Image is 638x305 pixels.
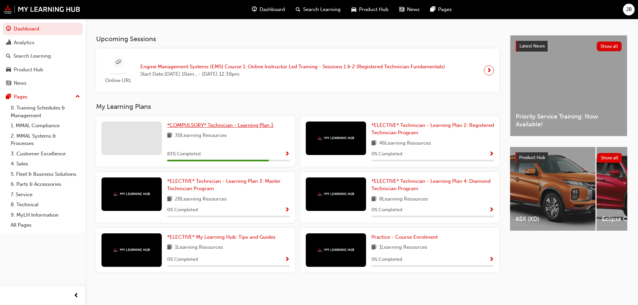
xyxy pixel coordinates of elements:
[597,153,622,163] button: Show all
[371,206,402,214] span: 0 % Completed
[597,42,622,51] button: Show all
[519,43,545,49] span: Latest News
[317,192,354,196] img: mmal
[515,152,622,163] a: Product HubShow all
[260,6,285,13] span: Dashboard
[8,149,83,159] a: 3. Customer Excellence
[101,77,135,84] span: Online URL
[516,113,622,128] span: Priority Service Training: Now Available!
[317,248,354,252] img: mmal
[379,139,431,148] span: 46 Learning Resources
[167,177,290,193] a: *ELECTIVE* Technician - Learning Plan 3: Master Technician Program
[379,195,428,204] span: 8 Learning Resources
[399,5,404,14] span: news-icon
[303,6,341,13] span: Search Learning
[175,132,227,140] span: 30 Learning Resources
[3,21,83,91] button: DashboardAnalyticsSearch LearningProduct HubNews
[101,54,494,87] a: Online URLEngine Management Systems (EMS) Course 1: Online Instructor Led Training - Sessions 1 &...
[13,52,51,60] div: Search Learning
[8,169,83,179] a: 5. Fleet & Business Solutions
[290,3,346,16] a: search-iconSearch Learning
[371,256,402,263] span: 0 % Completed
[175,195,227,204] span: 28 Learning Resources
[14,66,43,74] div: Product Hub
[359,6,388,13] span: Product Hub
[487,66,492,75] span: next-icon
[371,122,494,136] span: *ELECTIVE* Technician - Learning Plan 2: Registered Technician Program
[489,207,494,213] span: Show Progress
[285,150,290,158] button: Show Progress
[8,131,83,149] a: 2. MMAL Systems & Processes
[371,234,438,240] span: Practice - Course Enrolment
[113,192,150,196] img: mmal
[246,3,290,16] a: guage-iconDashboard
[8,220,83,230] a: All Pages
[96,103,499,110] h3: My Learning Plans
[285,257,290,263] span: Show Progress
[3,91,83,103] button: Pages
[8,121,83,131] a: 1. MMAL Compliance
[6,26,11,32] span: guage-icon
[167,206,198,214] span: 0 % Completed
[167,256,198,263] span: 0 % Completed
[14,79,26,87] div: News
[3,5,80,14] img: mmal
[346,3,394,16] a: car-iconProduct Hub
[3,77,83,89] a: News
[6,94,11,100] span: pages-icon
[489,151,494,157] span: Show Progress
[167,132,172,140] span: book-icon
[425,3,457,16] a: pages-iconPages
[371,122,494,137] a: *ELECTIVE* Technician - Learning Plan 2: Registered Technician Program
[14,39,34,47] div: Analytics
[394,3,425,16] a: news-iconNews
[8,103,83,121] a: 0. Training Schedules & Management
[510,35,627,136] a: Latest NewsShow allPriority Service Training: Now Available!
[371,177,494,193] a: *ELECTIVE* Technician - Learning Plan 4: Diamond Technician Program
[489,257,494,263] span: Show Progress
[3,50,83,62] a: Search Learning
[167,150,201,158] span: 83 % Completed
[167,178,281,192] span: *ELECTIVE* Technician - Learning Plan 3: Master Technician Program
[74,292,79,300] span: prev-icon
[371,150,402,158] span: 0 % Completed
[296,5,300,14] span: search-icon
[3,23,83,35] a: Dashboard
[3,36,83,49] a: Analytics
[6,80,11,86] span: news-icon
[8,200,83,210] a: 8. Technical
[75,92,80,101] span: up-icon
[351,5,356,14] span: car-icon
[379,243,427,252] span: 1 Learning Resources
[167,234,276,240] span: *ELECTIVE* My Learning Hub: Tips and Guides
[3,64,83,76] a: Product Hub
[489,255,494,264] button: Show Progress
[6,40,11,46] span: chart-icon
[167,233,278,241] a: *ELECTIVE* My Learning Hub: Tips and Guides
[285,255,290,264] button: Show Progress
[8,210,83,220] a: 9. MyLH Information
[371,178,491,192] span: *ELECTIVE* Technician - Learning Plan 4: Diamond Technician Program
[438,6,452,13] span: Pages
[167,195,172,204] span: book-icon
[14,93,27,101] div: Pages
[371,233,440,241] a: Practice - Course Enrolment
[6,67,11,73] span: car-icon
[6,53,11,59] span: search-icon
[519,155,545,160] span: Product Hub
[317,136,354,140] img: mmal
[116,58,121,67] span: sessionType_ONLINE_URL-icon
[510,147,595,231] a: ASX (XD)
[285,151,290,157] span: Show Progress
[430,5,435,14] span: pages-icon
[140,70,445,78] span: Start Date: [DATE] 10am , - [DATE] 12:30pm
[8,179,83,189] a: 6. Parts & Accessories
[140,63,445,71] span: Engine Management Systems (EMS) Course 1: Online Instructor Led Training - Sessions 1 & 2 (Regist...
[515,215,590,223] span: ASX (XD)
[489,150,494,158] button: Show Progress
[96,35,499,43] h3: Upcoming Sessions
[371,243,376,252] span: book-icon
[113,248,150,252] img: mmal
